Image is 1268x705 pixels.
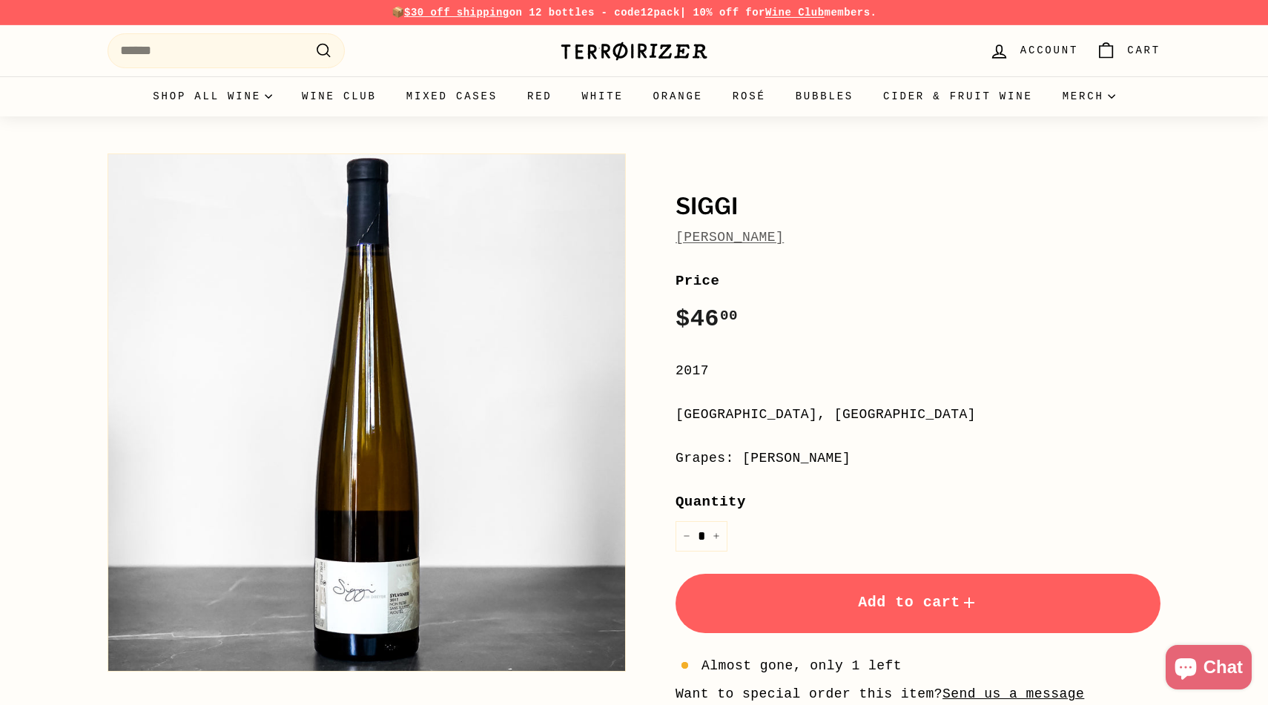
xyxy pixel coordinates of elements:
a: Bubbles [781,76,868,116]
a: Rosé [718,76,781,116]
div: Primary [78,76,1190,116]
label: Quantity [676,491,1160,513]
label: Price [676,270,1160,292]
span: Cart [1127,42,1160,59]
a: Wine Club [287,76,392,116]
p: 📦 on 12 bottles - code | 10% off for members. [108,4,1160,21]
a: Account [980,29,1087,73]
a: Red [512,76,567,116]
div: Grapes: [PERSON_NAME] [676,448,1160,469]
a: Orange [638,76,718,116]
span: $46 [676,305,738,333]
input: quantity [676,521,727,552]
sup: 00 [720,308,738,324]
span: Account [1020,42,1078,59]
a: [PERSON_NAME] [676,230,784,245]
button: Increase item quantity by one [705,521,727,552]
li: Want to special order this item? [676,684,1160,705]
a: Cider & Fruit Wine [868,76,1048,116]
a: White [567,76,638,116]
button: Add to cart [676,574,1160,633]
h1: Siggi [676,194,1160,219]
div: [GEOGRAPHIC_DATA], [GEOGRAPHIC_DATA] [676,404,1160,426]
a: Mixed Cases [392,76,512,116]
inbox-online-store-chat: Shopify online store chat [1161,645,1256,693]
span: Add to cart [858,594,978,611]
summary: Merch [1048,76,1130,116]
summary: Shop all wine [138,76,287,116]
span: $30 off shipping [404,7,509,19]
button: Reduce item quantity by one [676,521,698,552]
strong: 12pack [641,7,680,19]
div: 2017 [676,360,1160,382]
a: Cart [1087,29,1169,73]
span: Almost gone, only 1 left [701,655,902,677]
a: Send us a message [942,686,1084,701]
a: Wine Club [765,7,825,19]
